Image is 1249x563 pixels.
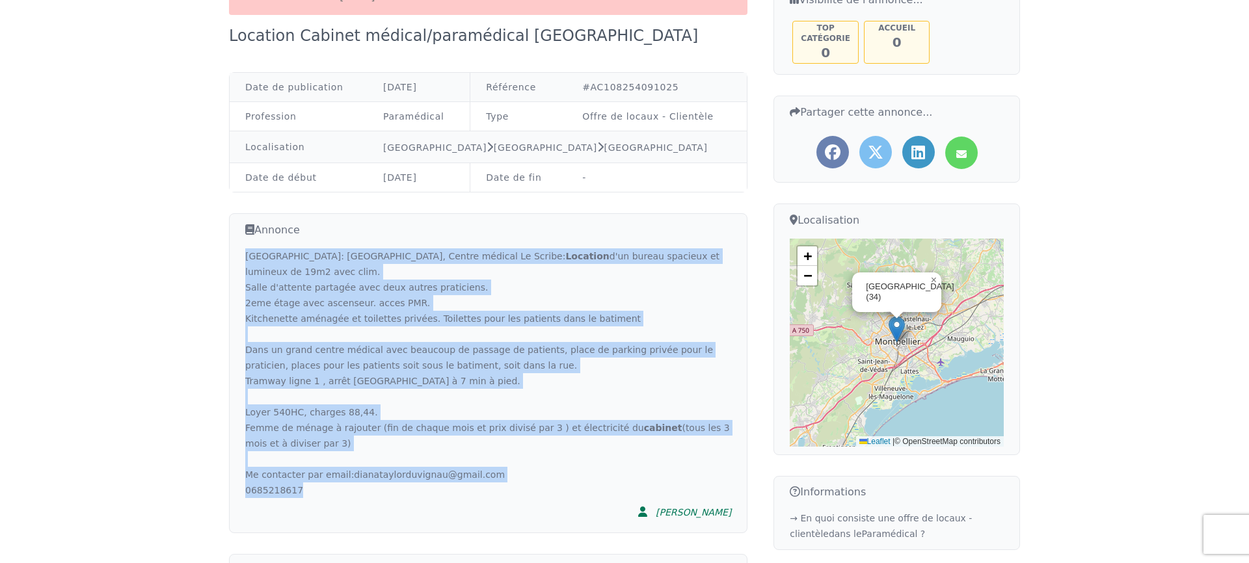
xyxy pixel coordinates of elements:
td: Type [470,102,567,131]
a: Zoom in [798,246,817,266]
span: r [402,469,406,480]
a: Partager l'annonce sur Twitter [859,136,892,168]
span: d [354,469,360,480]
span: u [442,469,448,480]
a: Paramédical [383,111,444,122]
span: g [425,469,431,480]
a: → En quoi consiste une offre de locaux - clientèledans leParamédical ? [790,513,972,539]
td: Date de fin [470,163,567,192]
span: a [436,469,442,480]
td: Localisation [230,131,368,163]
td: - [567,163,747,192]
span: o [396,469,402,480]
span: t [379,469,383,480]
td: [DATE] [368,73,470,102]
span: − [803,267,812,283]
a: Partager l'annonce sur Facebook [816,136,849,168]
span: o [490,469,496,480]
span: c [485,469,490,480]
span: d [406,469,412,480]
span: l [394,469,397,480]
span: a [374,469,380,480]
span: × [931,274,937,285]
td: Date de publication [230,73,368,102]
span: + [803,248,812,264]
span: m [496,469,505,480]
span: a [362,469,368,480]
span: n [368,469,374,480]
a: Partager l'annonce par mail [945,137,978,169]
a: Offre de locaux - Clientèle [582,111,714,122]
td: #AC108254091025 [567,73,747,102]
h3: Partager cette annonce... [790,104,1004,120]
span: i [477,469,480,480]
span: u [411,469,417,480]
span: l [480,469,483,480]
a: Leaflet [859,437,891,446]
td: Référence [470,73,567,102]
div: [PERSON_NAME] [656,506,731,519]
span: i [360,469,362,480]
a: Close popup [926,272,941,288]
span: y [388,469,394,480]
span: a [383,469,389,480]
span: | [893,437,894,446]
div: © OpenStreetMap contributors [856,436,1004,447]
a: [GEOGRAPHIC_DATA] [383,142,487,153]
span: g [457,469,463,480]
div: Location Cabinet médical/paramédical [GEOGRAPHIC_DATA] [229,25,706,46]
td: Date de début [230,163,368,192]
h5: Accueil [866,23,928,33]
h5: Top catégorie [794,23,857,44]
div: [GEOGRAPHIC_DATA] (34) [866,281,925,304]
span: m [463,469,472,480]
div: [GEOGRAPHIC_DATA]: [GEOGRAPHIC_DATA], Centre médical Le Scribe: d'un bureau spacieux et lumineux ... [245,248,731,498]
strong: Location [565,251,609,261]
h3: Informations [790,484,1004,500]
span: v [417,469,422,480]
a: [GEOGRAPHIC_DATA] [494,142,597,153]
span: n [431,469,436,480]
td: Profession [230,102,368,131]
img: Marker [889,316,905,343]
span: 0 [893,34,902,50]
span: a [472,469,477,480]
a: Zoom out [798,266,817,285]
td: [DATE] [368,163,470,192]
a: Partager l'annonce sur LinkedIn [902,136,935,168]
span: 0 [821,45,830,60]
span: i [423,469,425,480]
strong: cabinet [644,423,682,433]
h3: Annonce [245,222,731,238]
a: [PERSON_NAME] [630,498,731,525]
h3: Localisation [790,212,1004,228]
a: [GEOGRAPHIC_DATA] [604,142,708,153]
